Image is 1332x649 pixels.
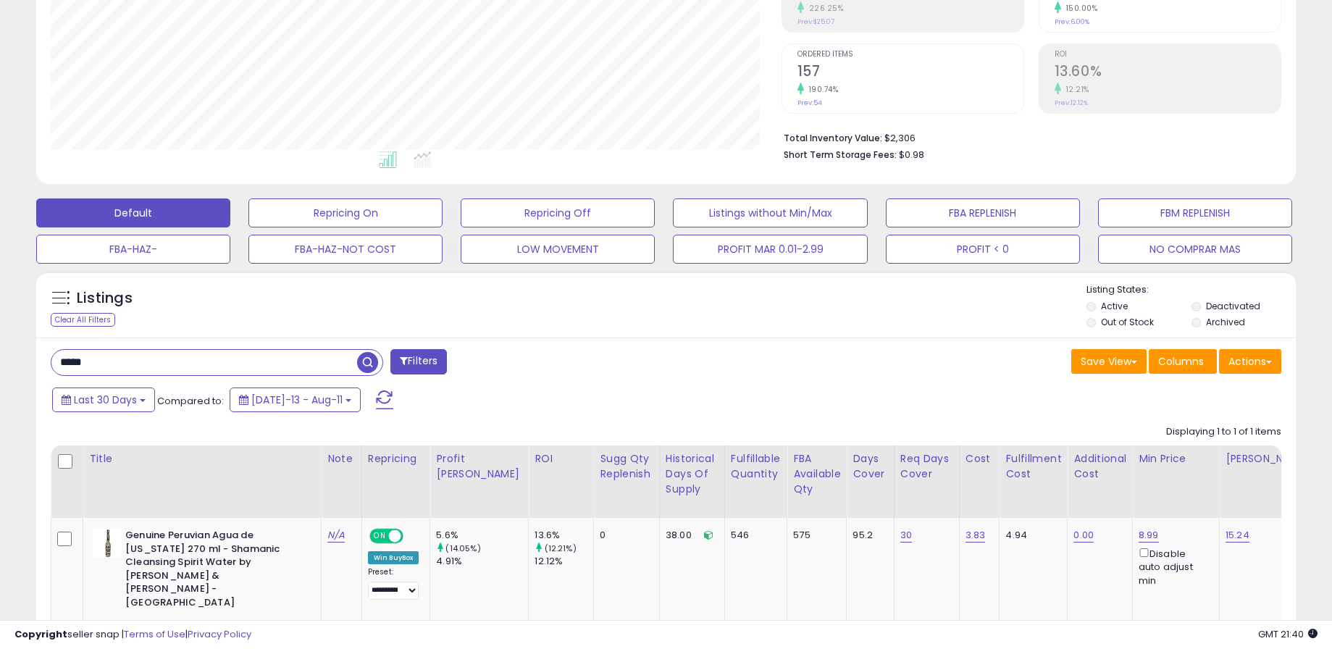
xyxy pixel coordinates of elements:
[1005,529,1056,542] div: 4.94
[966,528,986,543] a: 3.83
[1098,198,1292,227] button: FBM REPLENISH
[535,451,587,466] div: ROI
[793,529,835,542] div: 575
[461,198,655,227] button: Repricing Off
[1166,425,1281,439] div: Displaying 1 to 1 of 1 items
[401,530,424,543] span: OFF
[1086,283,1296,297] p: Listing States:
[1055,63,1281,83] h2: 13.60%
[666,529,713,542] div: 38.00
[36,198,230,227] button: Default
[1258,627,1318,641] span: 2025-09-12 21:40 GMT
[545,543,577,554] small: (12.21%)
[886,235,1080,264] button: PROFIT < 0
[804,84,839,95] small: 190.74%
[600,529,648,542] div: 0
[14,628,251,642] div: seller snap | |
[248,198,443,227] button: Repricing On
[327,451,356,466] div: Note
[125,529,301,613] b: Genuine Peruvian Agua de [US_STATE] 270 ml - Shamanic Cleansing Spirit Water by [PERSON_NAME] & [...
[673,198,867,227] button: Listings without Min/Max
[436,555,528,568] div: 4.91%
[1226,528,1249,543] a: 15.24
[784,128,1270,146] li: $2,306
[784,132,882,144] b: Total Inventory Value:
[1139,451,1213,466] div: Min Price
[371,530,389,543] span: ON
[797,51,1023,59] span: Ordered Items
[327,528,345,543] a: N/A
[1101,300,1128,312] label: Active
[1139,545,1208,587] div: Disable auto adjust min
[731,451,781,482] div: Fulfillable Quantity
[368,567,419,600] div: Preset:
[1149,349,1217,374] button: Columns
[797,63,1023,83] h2: 157
[157,394,224,408] span: Compared to:
[1219,349,1281,374] button: Actions
[731,529,776,542] div: 546
[1101,316,1154,328] label: Out of Stock
[436,451,522,482] div: Profit [PERSON_NAME]
[900,528,912,543] a: 30
[1206,300,1260,312] label: Deactivated
[594,445,660,518] th: Please note that this number is a calculation based on your required days of coverage and your ve...
[793,451,840,497] div: FBA Available Qty
[1139,528,1159,543] a: 8.99
[1158,354,1204,369] span: Columns
[797,17,834,26] small: Prev: $25.07
[445,543,480,554] small: (14.05%)
[1098,235,1292,264] button: NO COMPRAR MAS
[784,148,897,161] b: Short Term Storage Fees:
[230,388,361,412] button: [DATE]-13 - Aug-11
[804,3,844,14] small: 226.25%
[461,235,655,264] button: LOW MOVEMENT
[89,451,315,466] div: Title
[666,451,719,497] div: Historical Days Of Supply
[600,451,653,482] div: Sugg Qty Replenish
[899,148,924,162] span: $0.98
[966,451,994,466] div: Cost
[673,235,867,264] button: PROFIT MAR 0.01-2.99
[853,451,887,482] div: Days Cover
[1055,51,1281,59] span: ROI
[1061,84,1089,95] small: 12.21%
[390,349,447,374] button: Filters
[1055,99,1088,107] small: Prev: 12.12%
[51,313,115,327] div: Clear All Filters
[77,288,133,309] h5: Listings
[535,555,593,568] div: 12.12%
[248,235,443,264] button: FBA-HAZ-NOT COST
[1055,17,1089,26] small: Prev: 6.00%
[368,551,419,564] div: Win BuyBox
[797,99,822,107] small: Prev: 54
[1073,528,1094,543] a: 0.00
[1061,3,1098,14] small: 150.00%
[36,235,230,264] button: FBA-HAZ-
[1206,316,1245,328] label: Archived
[124,627,185,641] a: Terms of Use
[1226,451,1312,466] div: [PERSON_NAME]
[853,529,882,542] div: 95.2
[188,627,251,641] a: Privacy Policy
[1005,451,1061,482] div: Fulfillment Cost
[74,393,137,407] span: Last 30 Days
[368,451,424,466] div: Repricing
[52,388,155,412] button: Last 30 Days
[436,529,528,542] div: 5.6%
[886,198,1080,227] button: FBA REPLENISH
[1071,349,1147,374] button: Save View
[251,393,343,407] span: [DATE]-13 - Aug-11
[535,529,593,542] div: 13.6%
[900,451,953,482] div: Req Days Cover
[93,529,122,558] img: 31IunQy+FeL._SL40_.jpg
[1073,451,1126,482] div: Additional Cost
[14,627,67,641] strong: Copyright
